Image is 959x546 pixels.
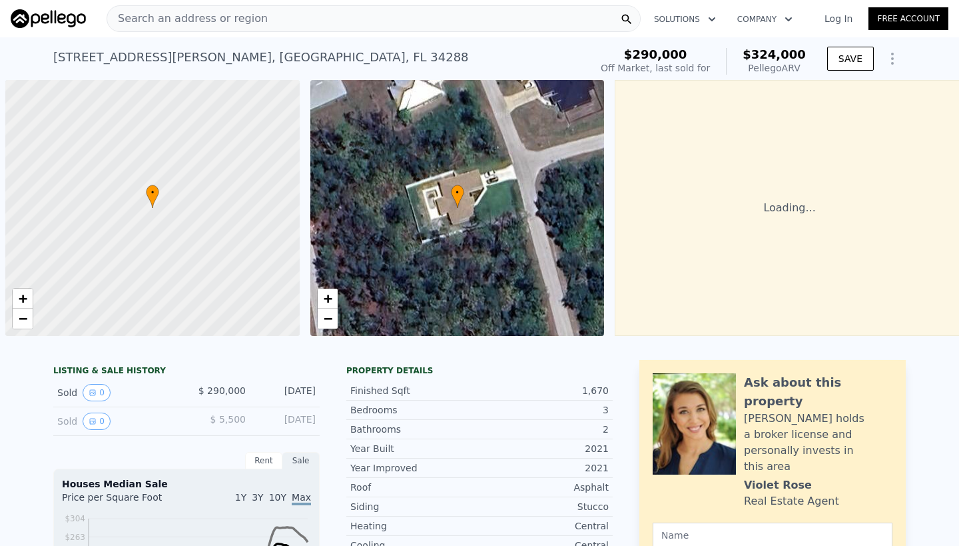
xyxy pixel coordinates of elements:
div: 2 [479,423,609,436]
div: Price per Square Foot [62,491,186,512]
div: Off Market, last sold for [601,61,710,75]
div: Pellego ARV [743,61,806,75]
span: − [19,310,27,327]
span: • [451,187,464,199]
span: 10Y [269,492,286,503]
div: 3 [479,403,609,417]
div: Sold [57,384,176,401]
button: SAVE [827,47,874,71]
button: Show Options [879,45,906,72]
span: Max [292,492,311,505]
span: • [146,187,159,199]
div: Ask about this property [744,373,892,411]
div: Roof [350,481,479,494]
div: [STREET_ADDRESS][PERSON_NAME] , [GEOGRAPHIC_DATA] , FL 34288 [53,48,469,67]
span: − [323,310,332,327]
div: • [146,185,159,208]
div: [DATE] [256,384,316,401]
div: Bathrooms [350,423,479,436]
div: Violet Rose [744,477,812,493]
div: Year Improved [350,461,479,475]
div: Rent [245,452,282,469]
button: Solutions [643,7,727,31]
div: LISTING & SALE HISTORY [53,365,320,379]
div: Central [479,519,609,533]
span: + [19,290,27,307]
button: View historical data [83,413,111,430]
div: 2021 [479,442,609,455]
a: Zoom in [318,289,338,309]
span: $ 5,500 [210,414,246,425]
button: View historical data [83,384,111,401]
img: Pellego [11,9,86,28]
div: Stucco [479,500,609,513]
div: 1,670 [479,384,609,397]
span: $324,000 [743,47,806,61]
div: 2021 [479,461,609,475]
span: 1Y [235,492,246,503]
div: Year Built [350,442,479,455]
a: Zoom in [13,289,33,309]
div: Property details [346,365,613,376]
div: Asphalt [479,481,609,494]
span: 3Y [252,492,263,503]
a: Log In [808,12,868,25]
span: $ 290,000 [198,385,246,396]
div: Real Estate Agent [744,493,839,509]
a: Zoom out [318,309,338,329]
div: Siding [350,500,479,513]
div: Heating [350,519,479,533]
div: [PERSON_NAME] holds a broker license and personally invests in this area [744,411,892,475]
a: Zoom out [13,309,33,329]
span: + [323,290,332,307]
a: Free Account [868,7,948,30]
div: • [451,185,464,208]
tspan: $263 [65,533,85,542]
button: Company [727,7,803,31]
tspan: $304 [65,514,85,523]
div: Bedrooms [350,403,479,417]
div: Sale [282,452,320,469]
span: Search an address or region [107,11,268,27]
div: Sold [57,413,176,430]
div: Houses Median Sale [62,477,311,491]
span: $290,000 [624,47,687,61]
div: Finished Sqft [350,384,479,397]
div: [DATE] [256,413,316,430]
